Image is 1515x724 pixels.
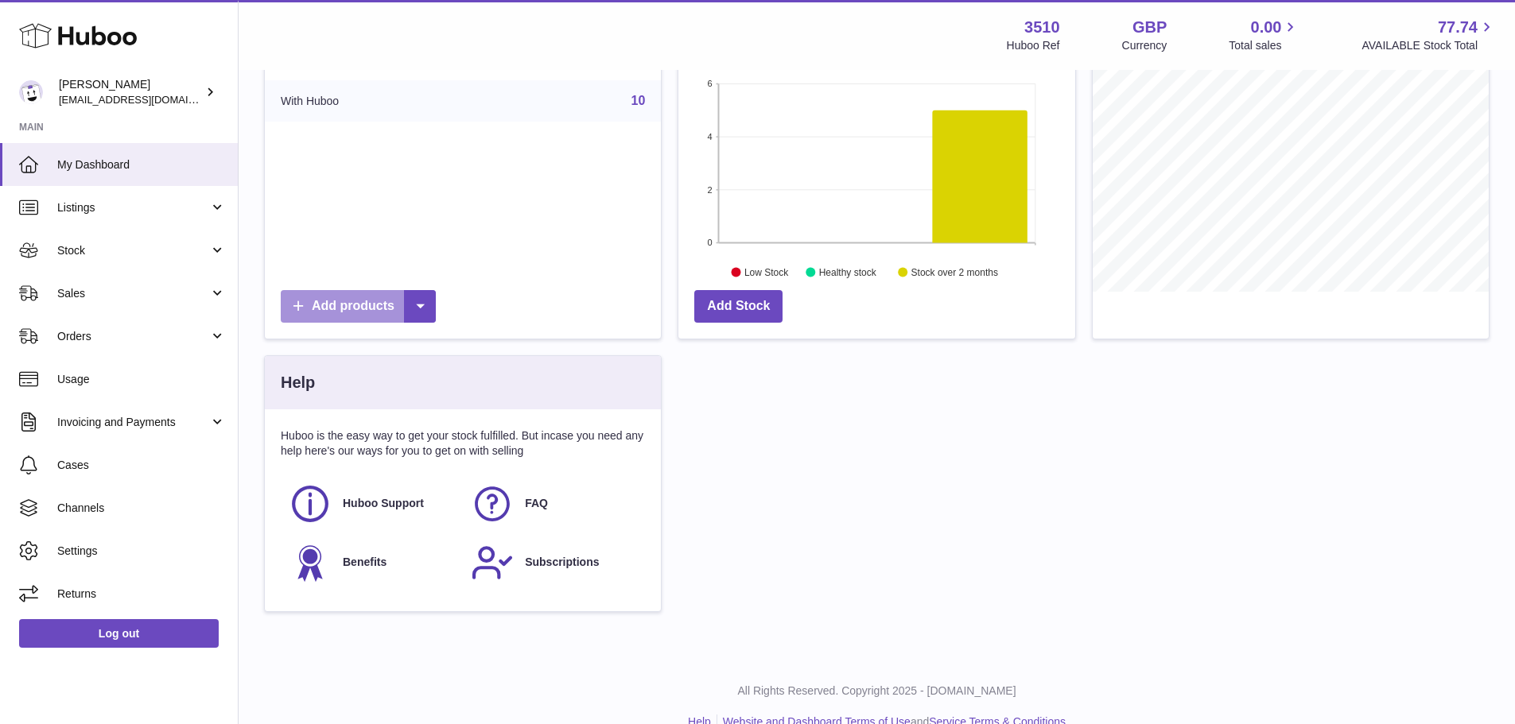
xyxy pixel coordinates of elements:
[57,415,209,430] span: Invoicing and Payments
[265,80,474,122] td: With Huboo
[281,372,315,393] h3: Help
[525,496,548,511] span: FAQ
[57,501,226,516] span: Channels
[1229,17,1299,53] a: 0.00 Total sales
[1251,17,1282,38] span: 0.00
[694,290,783,323] a: Add Stock
[57,458,226,473] span: Cases
[343,496,424,511] span: Huboo Support
[708,185,713,195] text: 2
[59,93,234,106] span: [EMAIL_ADDRESS][DOMAIN_NAME]
[57,372,226,387] span: Usage
[251,683,1502,699] p: All Rights Reserved. Copyright 2025 - [DOMAIN_NAME]
[1229,38,1299,53] span: Total sales
[289,541,455,584] a: Benefits
[281,428,645,459] p: Huboo is the easy way to get your stock fulfilled. But incase you need any help here's our ways f...
[281,290,436,323] a: Add products
[59,77,202,107] div: [PERSON_NAME]
[57,286,209,301] span: Sales
[1007,38,1060,53] div: Huboo Ref
[57,157,226,172] span: My Dashboard
[1122,38,1167,53] div: Currency
[57,587,226,602] span: Returns
[708,79,713,88] text: 6
[911,267,998,278] text: Stock over 2 months
[525,555,599,570] span: Subscriptions
[343,555,387,570] span: Benefits
[57,243,209,258] span: Stock
[819,267,877,278] text: Healthy stock
[744,267,789,278] text: Low Stock
[1024,17,1060,38] strong: 3510
[631,94,646,107] a: 10
[289,482,455,525] a: Huboo Support
[57,200,209,215] span: Listings
[1362,38,1496,53] span: AVAILABLE Stock Total
[19,619,219,648] a: Log out
[1132,17,1167,38] strong: GBP
[57,544,226,559] span: Settings
[708,132,713,141] text: 4
[708,238,713,247] text: 0
[1438,17,1478,38] span: 77.74
[471,541,637,584] a: Subscriptions
[471,482,637,525] a: FAQ
[57,329,209,344] span: Orders
[19,80,43,104] img: internalAdmin-3510@internal.huboo.com
[1362,17,1496,53] a: 77.74 AVAILABLE Stock Total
